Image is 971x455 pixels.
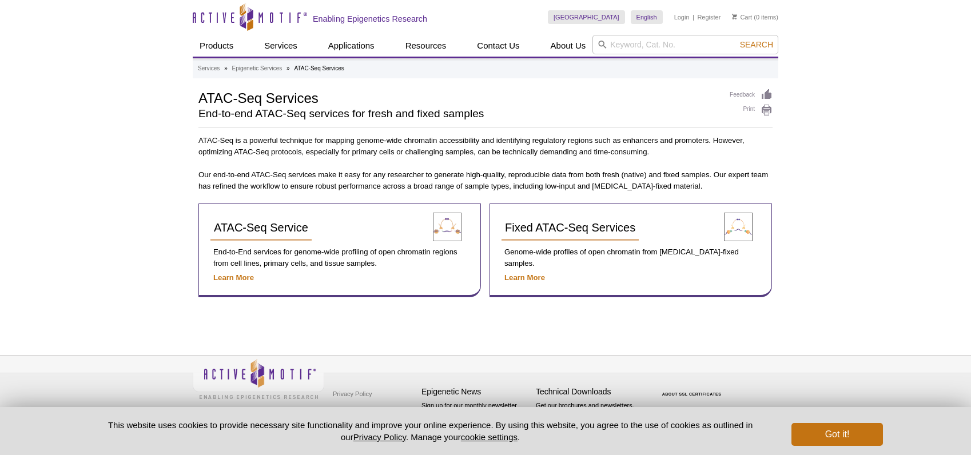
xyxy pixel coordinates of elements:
a: Print [730,104,773,117]
a: Services [257,35,304,57]
a: Applications [321,35,381,57]
li: » [286,65,290,71]
a: Privacy Policy [330,385,375,402]
p: This website uses cookies to provide necessary site functionality and improve your online experie... [88,419,773,443]
li: » [224,65,228,71]
a: English [631,10,663,24]
p: Sign up for our monthly newsletter highlighting recent publications in the field of epigenetics. [421,401,530,440]
h4: Technical Downloads [536,387,644,397]
a: ABOUT SSL CERTIFICATES [662,392,722,396]
a: Learn More [213,273,254,282]
p: Genome-wide profiles of open chromatin from [MEDICAL_DATA]-fixed samples. [502,246,760,269]
a: Resources [399,35,453,57]
img: Fixed ATAC-Seq Service [724,213,753,241]
button: cookie settings [461,432,518,442]
h1: ATAC-Seq Services [198,89,718,106]
a: Register [697,13,721,21]
p: Get our brochures and newsletters, or request them by mail. [536,401,644,430]
p: End-to-End services for genome-wide profiling of open chromatin regions from cell lines, primary ... [210,246,469,269]
li: (0 items) [732,10,778,24]
a: Terms & Conditions [330,402,390,420]
a: Login [674,13,690,21]
a: Privacy Policy [353,432,406,442]
span: ATAC-Seq Service [214,221,308,234]
a: Epigenetic Services [232,63,282,74]
p: Our end-to-end ATAC-Seq services make it easy for any researcher to generate high-quality, reprod... [198,169,773,192]
button: Got it! [791,423,883,446]
span: Search [740,40,773,49]
img: Your Cart [732,14,737,19]
li: | [693,10,694,24]
a: [GEOGRAPHIC_DATA] [548,10,625,24]
h4: Epigenetic News [421,387,530,397]
img: Active Motif, [193,356,324,402]
a: Services [198,63,220,74]
a: Cart [732,13,752,21]
a: Learn More [504,273,545,282]
a: Products [193,35,240,57]
img: ATAC-Seq Service [433,213,461,241]
h2: End-to-end ATAC-Seq services for fresh and fixed samples [198,109,718,119]
a: Fixed ATAC-Seq Services [502,215,639,241]
a: About Us [544,35,593,57]
p: ATAC-Seq is a powerful technique for mapping genome-wide chromatin accessibility and identifying ... [198,135,773,158]
a: Contact Us [470,35,526,57]
button: Search [737,39,777,50]
a: Feedback [730,89,773,101]
h2: Enabling Epigenetics Research [313,14,427,24]
a: ATAC-Seq Service [210,215,312,241]
table: Click to Verify - This site chose Symantec SSL for secure e-commerce and confidential communicati... [650,376,736,401]
input: Keyword, Cat. No. [592,35,778,54]
span: Fixed ATAC-Seq Services [505,221,635,234]
li: ATAC-Seq Services [294,65,344,71]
